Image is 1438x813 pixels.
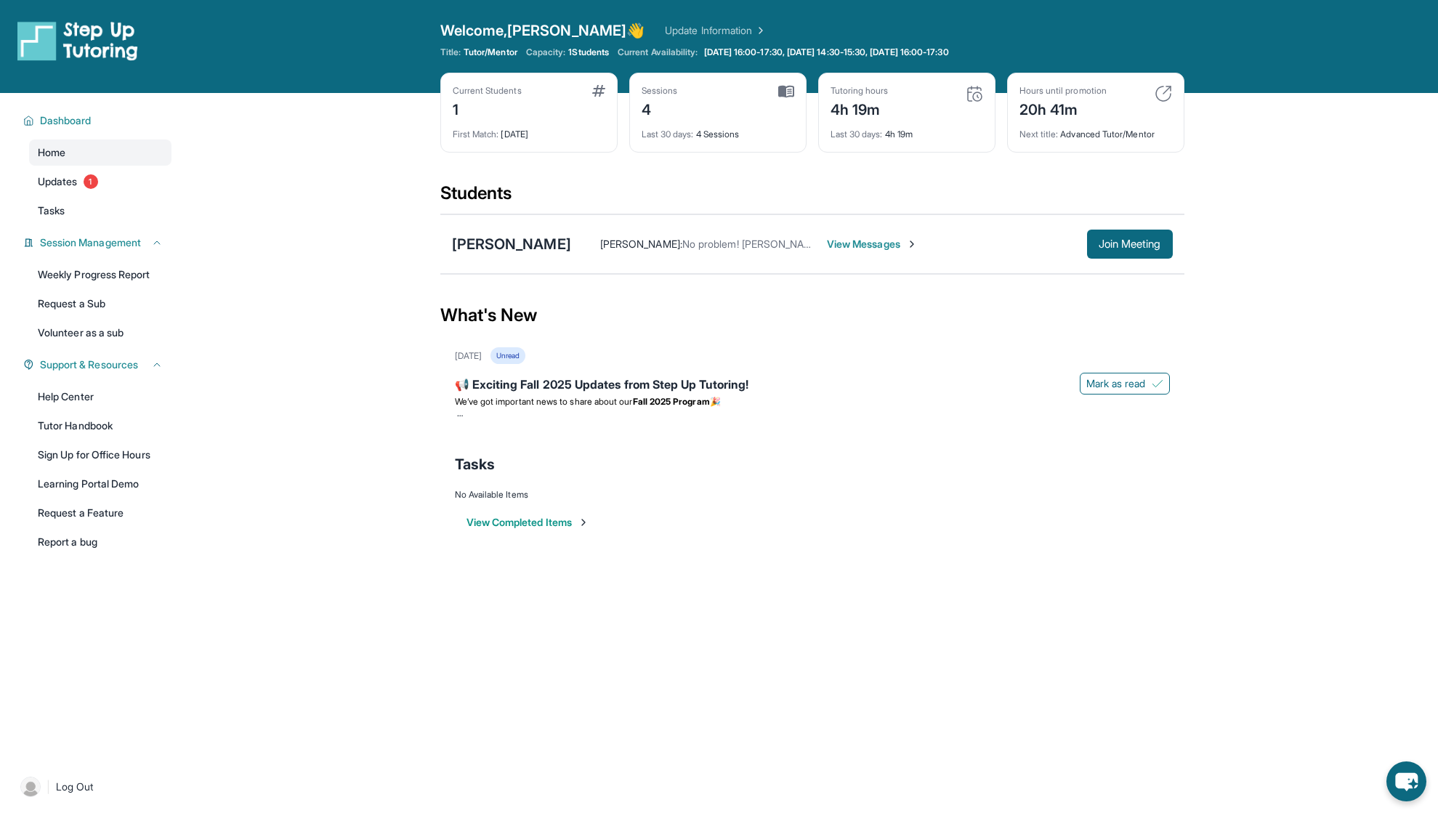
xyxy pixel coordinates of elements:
img: card [592,85,605,97]
a: Tasks [29,198,171,224]
button: Join Meeting [1087,230,1173,259]
span: Last 30 days : [831,129,883,139]
span: Next title : [1019,129,1059,139]
span: Tasks [38,203,65,218]
button: Mark as read [1080,373,1170,395]
span: Updates [38,174,78,189]
span: View Messages [827,237,918,251]
div: Tutoring hours [831,85,889,97]
span: Session Management [40,235,141,250]
span: Dashboard [40,113,92,128]
span: We’ve got important news to share about our [455,396,633,407]
a: Weekly Progress Report [29,262,171,288]
div: [DATE] [453,120,605,140]
a: Home [29,139,171,166]
div: No Available Items [455,489,1170,501]
span: | [47,778,50,796]
span: Current Availability: [618,46,698,58]
a: Request a Sub [29,291,171,317]
span: Title: [440,46,461,58]
img: Chevron Right [752,23,767,38]
span: Log Out [56,780,94,794]
button: Session Management [34,235,163,250]
a: Tutor Handbook [29,413,171,439]
div: Advanced Tutor/Mentor [1019,120,1172,140]
div: Current Students [453,85,522,97]
div: Sessions [642,85,678,97]
a: Updates1 [29,169,171,195]
a: Sign Up for Office Hours [29,442,171,468]
div: [PERSON_NAME] [452,234,571,254]
img: card [966,85,983,102]
div: 4 [642,97,678,120]
span: Capacity: [526,46,566,58]
div: Hours until promotion [1019,85,1107,97]
span: 🎉 [710,396,721,407]
a: Learning Portal Demo [29,471,171,497]
div: 4 Sessions [642,120,794,140]
strong: Fall 2025 Program [633,396,710,407]
a: Help Center [29,384,171,410]
button: Dashboard [34,113,163,128]
a: Update Information [665,23,767,38]
a: Report a bug [29,529,171,555]
span: Support & Resources [40,357,138,372]
a: Volunteer as a sub [29,320,171,346]
div: 📢 Exciting Fall 2025 Updates from Step Up Tutoring! [455,376,1170,396]
a: Request a Feature [29,500,171,526]
div: 1 [453,97,522,120]
span: Welcome, [PERSON_NAME] 👋 [440,20,645,41]
a: [DATE] 16:00-17:30, [DATE] 14:30-15:30, [DATE] 16:00-17:30 [701,46,952,58]
div: [DATE] [455,350,482,362]
span: 1 [84,174,98,189]
div: What's New [440,283,1184,347]
span: Mark as read [1086,376,1146,391]
img: Chevron-Right [906,238,918,250]
button: Support & Resources [34,357,163,372]
span: [DATE] 16:00-17:30, [DATE] 14:30-15:30, [DATE] 16:00-17:30 [704,46,949,58]
img: logo [17,20,138,61]
div: 4h 19m [831,97,889,120]
button: chat-button [1386,761,1426,801]
a: |Log Out [15,771,171,803]
img: user-img [20,777,41,797]
span: [PERSON_NAME] : [600,238,682,250]
img: card [778,85,794,98]
div: Unread [490,347,525,364]
span: Home [38,145,65,160]
button: View Completed Items [466,515,589,530]
span: Tutor/Mentor [464,46,517,58]
span: Join Meeting [1099,240,1161,248]
span: Last 30 days : [642,129,694,139]
span: 1 Students [568,46,609,58]
span: First Match : [453,129,499,139]
div: Students [440,182,1184,214]
img: card [1155,85,1172,102]
div: 4h 19m [831,120,983,140]
div: 20h 41m [1019,97,1107,120]
img: Mark as read [1152,378,1163,389]
span: Tasks [455,454,495,474]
